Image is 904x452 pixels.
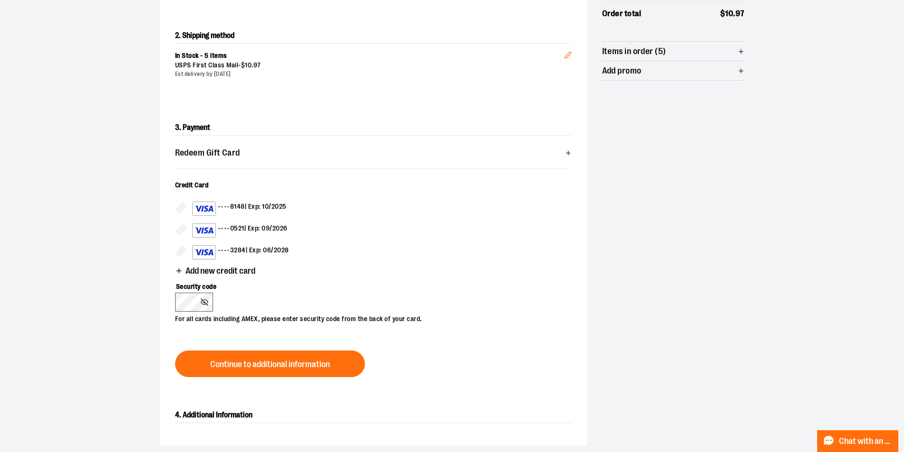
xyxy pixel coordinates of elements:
button: Items in order (5) [602,42,745,61]
h2: 3. Payment [175,120,572,136]
p: For all cards including AMEX, please enter security code from the back of your card. [175,312,562,324]
button: Chat with an Expert [817,430,899,452]
span: Add new credit card [186,267,255,276]
span: Credit Card [175,181,209,189]
h2: 2. Shipping method [175,28,572,43]
button: Edit [557,36,579,69]
span: Order total [602,8,642,20]
span: Chat with an Expert [839,437,893,446]
input: Visa card example showing the 16-digit card number on the front of the cardVisa card example show... [175,245,186,257]
span: Redeem Gift Card [175,148,240,157]
span: 10 [245,61,252,69]
div: •••• 8148 | Exp: 10/2025 [192,202,287,216]
span: Items in order (5) [602,47,666,56]
button: Add promo [602,61,745,80]
button: Add new credit card [175,267,255,277]
div: USPS First Class Mail - [175,61,564,70]
img: Visa card example showing the 16-digit card number on the front of the card [195,203,214,214]
input: Visa card example showing the 16-digit card number on the front of the cardVisa card example show... [175,223,186,235]
span: 97 [736,9,745,18]
span: . [733,9,736,18]
div: •••• 3284 | Exp: 06/2028 [192,245,289,259]
span: . [252,61,253,69]
span: $ [720,9,726,18]
span: 10 [725,9,733,18]
img: Visa card example showing the 16-digit card number on the front of the card [195,247,214,258]
button: Continue to additional information [175,351,365,377]
span: Continue to additional information [210,360,330,369]
button: Redeem Gift Card [175,143,572,162]
label: Security code [175,277,562,293]
img: Visa card example showing the 16-digit card number on the front of the card [195,225,214,236]
span: Add promo [602,66,642,75]
span: 97 [253,61,261,69]
input: Visa card example showing the 16-digit card number on the front of the cardVisa card example show... [175,202,186,213]
h2: 4. Additional Information [175,407,572,423]
div: •••• 0521 | Exp: 09/2026 [192,223,288,238]
div: In Stock - 5 items [175,51,564,61]
div: Est delivery by [DATE] [175,70,564,78]
span: $ [241,61,245,69]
